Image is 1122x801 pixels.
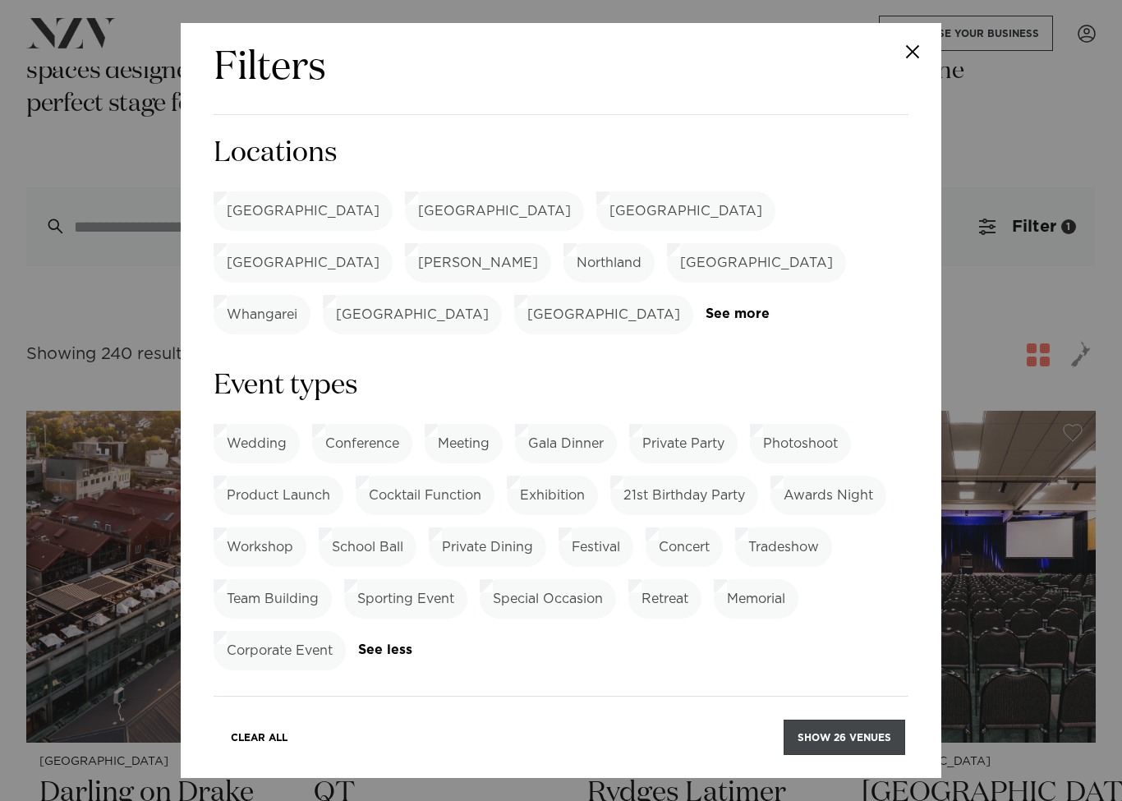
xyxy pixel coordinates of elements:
[563,243,655,283] label: Northland
[628,579,701,619] label: Retreat
[514,295,693,334] label: [GEOGRAPHIC_DATA]
[429,527,546,567] label: Private Dining
[323,295,502,334] label: [GEOGRAPHIC_DATA]
[344,579,467,619] label: Sporting Event
[735,527,832,567] label: Tradeshow
[714,579,798,619] label: Memorial
[667,243,846,283] label: [GEOGRAPHIC_DATA]
[217,720,301,755] button: Clear All
[214,191,393,231] label: [GEOGRAPHIC_DATA]
[214,135,908,172] h3: Locations
[319,527,416,567] label: School Ball
[515,424,617,463] label: Gala Dinner
[610,476,758,515] label: 21st Birthday Party
[356,476,494,515] label: Cocktail Function
[770,476,886,515] label: Awards Night
[214,367,908,404] h3: Event types
[507,476,598,515] label: Exhibition
[646,527,723,567] label: Concert
[596,191,775,231] label: [GEOGRAPHIC_DATA]
[405,191,584,231] label: [GEOGRAPHIC_DATA]
[214,631,346,670] label: Corporate Event
[480,579,616,619] label: Special Occasion
[312,424,412,463] label: Conference
[214,579,332,619] label: Team Building
[214,424,300,463] label: Wedding
[214,243,393,283] label: [GEOGRAPHIC_DATA]
[425,424,503,463] label: Meeting
[405,243,551,283] label: [PERSON_NAME]
[214,476,343,515] label: Product Launch
[884,23,941,81] button: Close
[214,295,310,334] label: Whangarei
[214,43,326,94] h2: Filters
[629,424,738,463] label: Private Party
[559,527,633,567] label: Festival
[750,424,851,463] label: Photoshoot
[214,527,306,567] label: Workshop
[784,720,905,755] button: Show 26 venues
